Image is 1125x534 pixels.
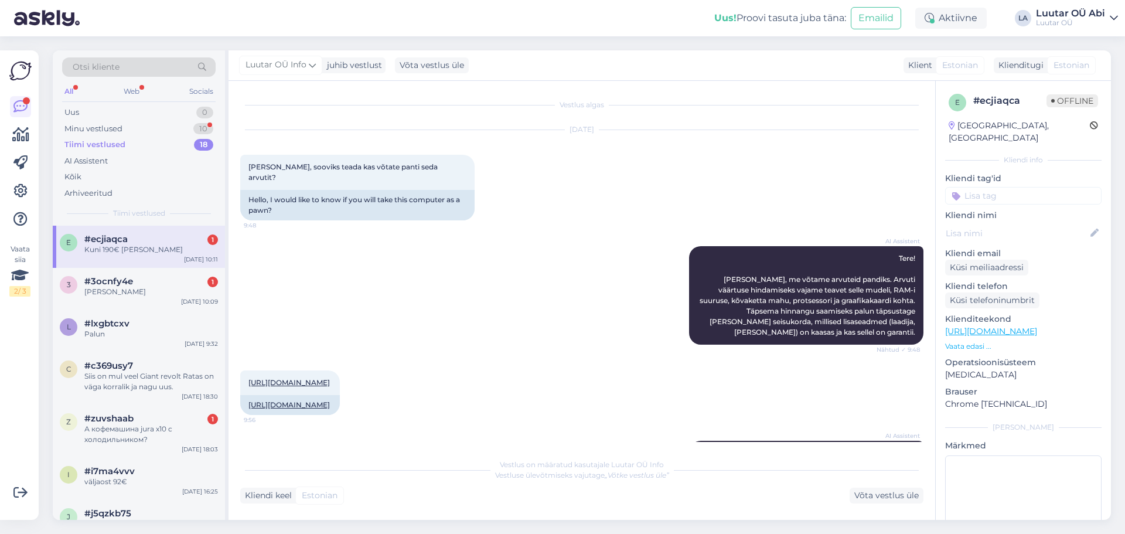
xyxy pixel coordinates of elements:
span: 3 [67,280,71,289]
div: Kliendi info [945,155,1102,165]
div: Palun [84,329,218,339]
div: Küsi meiliaadressi [945,260,1028,275]
div: [DATE] [240,124,923,135]
span: z [66,417,71,426]
span: #lxgbtcxv [84,318,129,329]
div: Luutar OÜ [1036,18,1105,28]
img: Askly Logo [9,60,32,82]
div: Küsi telefoninumbrit [945,292,1039,308]
div: 0 [196,107,213,118]
p: Kliendi nimi [945,209,1102,222]
div: 1 [207,414,218,424]
div: Kuni 190€ [PERSON_NAME] [84,244,218,255]
a: Luutar OÜ AbiLuutar OÜ [1036,9,1118,28]
div: Vestlus algas [240,100,923,110]
div: [DATE] 16:25 [182,487,218,496]
div: [PERSON_NAME] [84,287,218,297]
span: Tiimi vestlused [113,208,165,219]
span: AI Assistent [876,431,920,440]
span: Otsi kliente [73,61,120,73]
p: Kliendi email [945,247,1102,260]
span: 9:48 [244,221,288,230]
button: Emailid [851,7,901,29]
p: Klienditeekond [945,313,1102,325]
div: AI Assistent [64,155,108,167]
span: Vestluse ülevõtmiseks vajutage [495,471,669,479]
div: All [62,84,76,99]
span: Estonian [302,489,337,502]
span: #ecjiaqca [84,234,128,244]
div: [DATE] 18:03 [182,445,218,454]
div: 2 / 3 [9,286,30,297]
div: Arhiveeritud [64,188,112,199]
p: Vaata edasi ... [945,341,1102,352]
span: i [67,470,70,479]
span: AI Assistent [876,237,920,246]
p: Brauser [945,386,1102,398]
div: Siis on mul veel Giant revolt Ratas on väga korralik ja nagu uus. [84,371,218,392]
div: Kliendi keel [240,489,292,502]
p: [MEDICAL_DATA] [945,369,1102,381]
div: Võta vestlus üle [395,57,469,73]
span: j [67,512,70,521]
p: Märkmed [945,440,1102,452]
span: Luutar OÜ Info [246,59,306,72]
div: 10 [193,123,213,135]
div: Uus [64,107,79,118]
div: Kõik [64,171,81,183]
span: #zuvshaab [84,413,134,424]
a: [URL][DOMAIN_NAME] [248,400,330,409]
div: Klient [904,59,932,72]
div: palun mudelit, uurin [84,519,218,529]
span: l [67,322,71,331]
div: 18 [194,139,213,151]
span: #3ocnfy4e [84,276,133,287]
span: e [66,238,71,247]
span: Estonian [942,59,978,72]
div: Web [121,84,142,99]
span: #c369usy7 [84,360,133,371]
div: [DATE] 9:32 [185,339,218,348]
div: Võta vestlus üle [850,488,923,504]
span: 9:56 [244,416,288,424]
div: väljaost 92€ [84,477,218,487]
div: [DATE] 10:09 [181,297,218,306]
div: [PERSON_NAME] [945,422,1102,433]
div: Klienditugi [994,59,1044,72]
div: Tiimi vestlused [64,139,125,151]
p: Chrome [TECHNICAL_ID] [945,398,1102,410]
input: Lisa tag [945,187,1102,205]
div: Minu vestlused [64,123,122,135]
div: 1 [207,234,218,245]
p: Kliendi tag'id [945,172,1102,185]
input: Lisa nimi [946,227,1088,240]
span: #j5qzkb75 [84,508,131,519]
div: Hello, I would like to know if you will take this computer as a pawn? [240,190,475,220]
a: [URL][DOMAIN_NAME] [248,378,330,387]
div: # ecjiaqca [973,94,1046,108]
span: c [66,365,71,373]
div: juhib vestlust [322,59,382,72]
span: Estonian [1054,59,1089,72]
div: [DATE] 10:11 [184,255,218,264]
a: [URL][DOMAIN_NAME] [945,326,1037,336]
div: Proovi tasuta juba täna: [714,11,846,25]
p: Kliendi telefon [945,280,1102,292]
span: [PERSON_NAME], sooviks teada kas võtate panti seda arvutit? [248,162,439,182]
div: [DATE] 18:30 [182,392,218,401]
p: Operatsioonisüsteem [945,356,1102,369]
span: Vestlus on määratud kasutajale Luutar OÜ Info [500,460,664,469]
span: e [955,98,960,107]
b: Uus! [714,12,737,23]
span: #i7ma4vvv [84,466,135,477]
span: Nähtud ✓ 9:48 [876,345,920,354]
div: Socials [187,84,216,99]
div: Luutar OÜ Abi [1036,9,1105,18]
i: „Võtke vestlus üle” [605,471,669,479]
div: 1 [207,277,218,287]
div: Vaata siia [9,244,30,297]
div: А кофемашина jura x10 с холодильником? [84,424,218,445]
span: Offline [1046,94,1098,107]
div: [GEOGRAPHIC_DATA], [GEOGRAPHIC_DATA] [949,120,1090,144]
div: LA [1015,10,1031,26]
